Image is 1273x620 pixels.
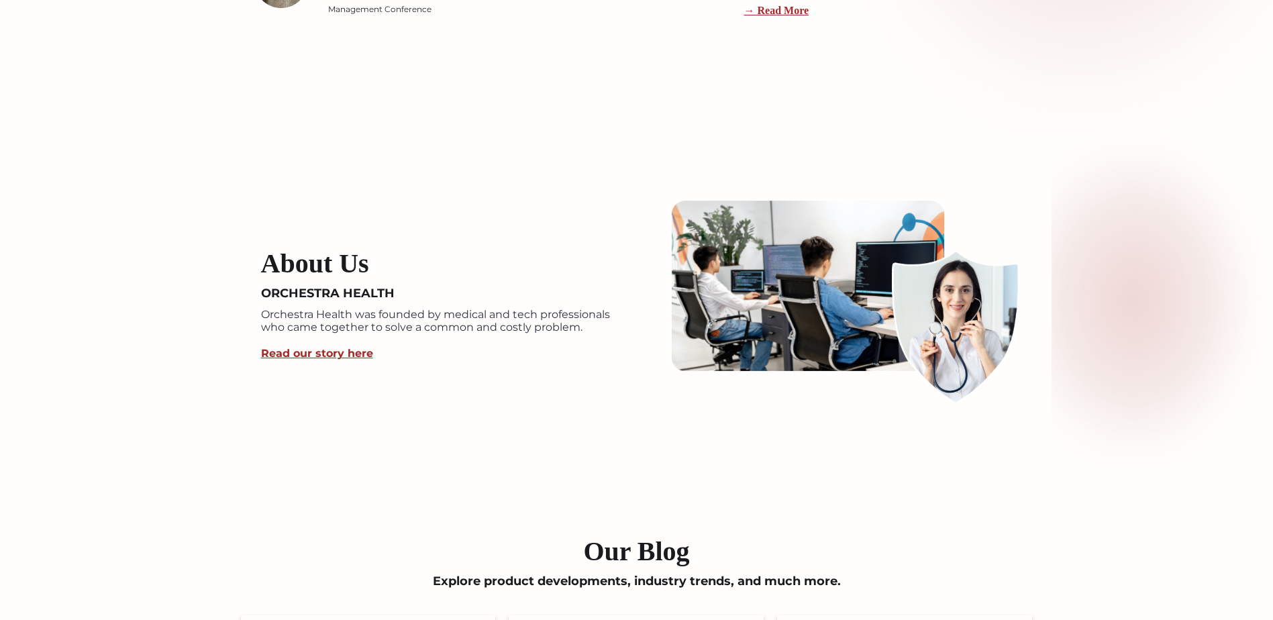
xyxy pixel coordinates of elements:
h2: Our Blog [234,535,1039,568]
div: ORCHESTRA HEALTH [261,287,395,301]
a: → Read More [744,5,809,16]
h4: About Us [261,248,369,280]
div: Explore product developments, industry trends, and much more. [234,574,1039,616]
a: Read our story here [261,347,373,360]
p: Orchestra Health was founded by medical and tech professionals who came together to solve a commo... [261,308,623,333]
